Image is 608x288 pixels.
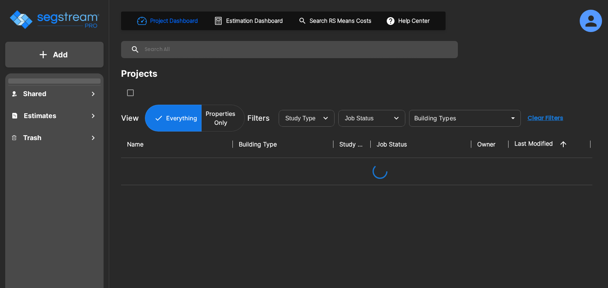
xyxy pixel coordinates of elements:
input: Building Types [411,113,506,123]
span: Job Status [345,115,374,121]
th: Study Type [333,131,371,158]
th: Owner [471,131,509,158]
img: Logo [9,9,100,30]
input: Search All [140,41,454,58]
div: Projects [121,67,157,80]
th: Job Status [371,131,471,158]
button: Add [5,44,104,66]
h1: Trash [23,133,41,143]
p: Properties Only [206,109,235,127]
p: View [121,113,139,124]
button: Everything [145,105,202,132]
h1: Estimates [24,111,56,121]
th: Last Modified [509,131,590,158]
th: Name [121,131,233,158]
button: Search RS Means Costs [296,14,376,28]
button: Estimation Dashboard [211,13,287,29]
button: Properties Only [201,105,245,132]
p: Filters [247,113,270,124]
p: Add [53,49,68,60]
button: Help Center [384,14,433,28]
h1: Search RS Means Costs [310,17,371,25]
button: SelectAll [123,85,138,100]
button: Open [508,113,518,123]
button: Project Dashboard [134,13,202,29]
div: Platform [145,105,245,132]
div: Select [280,108,318,129]
p: Everything [166,114,197,123]
button: Clear Filters [525,111,566,126]
th: Building Type [233,131,333,158]
span: Study Type [285,115,316,121]
h1: Shared [23,89,46,99]
div: Select [340,108,389,129]
h1: Estimation Dashboard [226,17,283,25]
h1: Project Dashboard [150,17,198,25]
